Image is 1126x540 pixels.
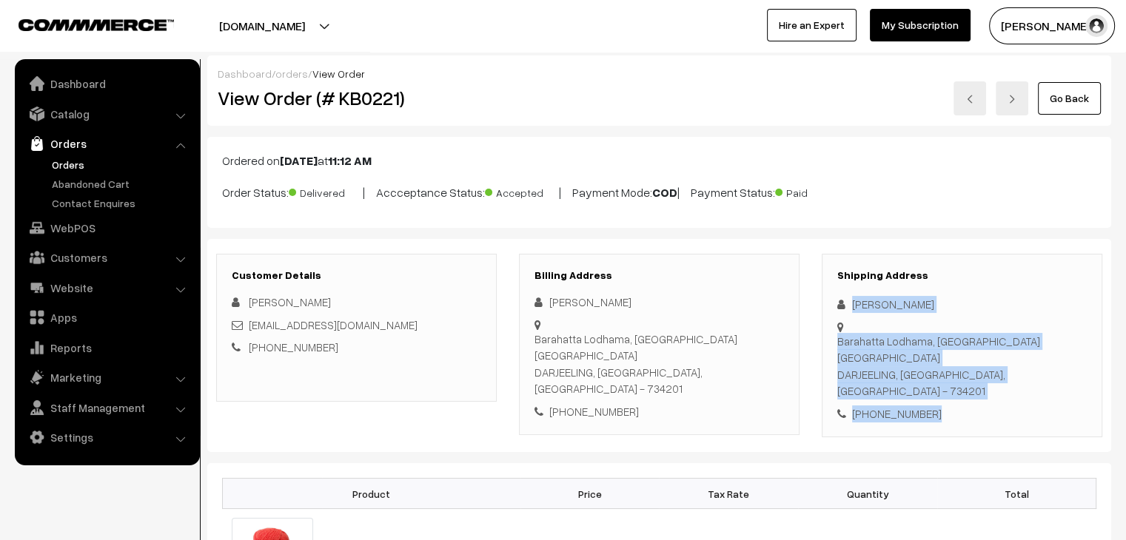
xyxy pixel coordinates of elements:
div: [PERSON_NAME] [534,294,784,311]
div: Barahatta Lodhama, [GEOGRAPHIC_DATA] [GEOGRAPHIC_DATA] DARJEELING, [GEOGRAPHIC_DATA], [GEOGRAPHIC... [534,331,784,397]
b: [DATE] [280,153,318,168]
a: Reports [19,334,195,361]
a: [PHONE_NUMBER] [249,340,338,354]
a: Abandoned Cart [48,176,195,192]
img: right-arrow.png [1008,95,1016,104]
span: View Order [312,67,365,80]
a: Dashboard [218,67,272,80]
button: [PERSON_NAME]… [989,7,1115,44]
img: left-arrow.png [965,95,974,104]
img: COMMMERCE [19,19,174,30]
div: / / [218,66,1101,81]
a: COMMMERCE [19,15,148,33]
h3: Billing Address [534,269,784,282]
a: My Subscription [870,9,971,41]
div: [PERSON_NAME] [837,296,1087,313]
a: Contact Enquires [48,195,195,211]
h2: View Order (# KB0221) [218,87,497,109]
div: Barahatta Lodhama, [GEOGRAPHIC_DATA] [GEOGRAPHIC_DATA] DARJEELING, [GEOGRAPHIC_DATA], [GEOGRAPHIC... [837,333,1087,399]
a: orders [275,67,308,80]
th: Quantity [798,479,937,509]
span: Accepted [485,181,559,200]
a: [EMAIL_ADDRESS][DOMAIN_NAME] [249,318,418,331]
a: Staff Management [19,394,195,421]
a: Marketing [19,364,195,391]
h3: Shipping Address [837,269,1087,282]
h3: Customer Details [232,269,481,282]
a: Go Back [1038,82,1101,115]
a: Orders [48,157,195,172]
a: Catalog [19,101,195,127]
div: [PHONE_NUMBER] [837,405,1087,422]
a: Dashboard [19,70,195,97]
a: Settings [19,424,195,450]
th: Total [937,479,1096,509]
a: Apps [19,304,195,331]
span: Delivered [289,181,363,200]
button: [DOMAIN_NAME] [167,7,357,44]
img: user [1085,15,1107,37]
b: COD [652,185,677,200]
p: Ordered on at [222,152,1096,169]
a: Hire an Expert [767,9,857,41]
span: [PERSON_NAME] [249,295,331,308]
a: Orders [19,130,195,157]
span: Paid [775,181,849,200]
th: Tax Rate [659,479,798,509]
a: Customers [19,244,195,271]
th: Product [223,479,520,509]
b: 11:12 AM [328,153,372,168]
p: Order Status: | Accceptance Status: | Payment Mode: | Payment Status: [222,181,1096,201]
a: Website [19,274,195,301]
a: WebPOS [19,215,195,241]
th: Price [520,479,660,509]
div: [PHONE_NUMBER] [534,403,784,420]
